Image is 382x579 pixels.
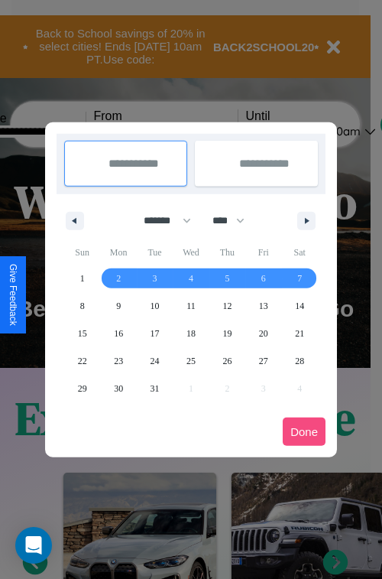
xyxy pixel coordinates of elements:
span: 12 [222,292,231,320]
button: 26 [209,347,245,375]
span: 1 [80,265,85,292]
span: 28 [295,347,304,375]
span: 13 [259,292,268,320]
button: 18 [173,320,209,347]
button: 17 [137,320,173,347]
button: 15 [64,320,100,347]
span: 10 [151,292,160,320]
span: 6 [261,265,266,292]
span: 30 [114,375,123,402]
button: 3 [137,265,173,292]
button: 8 [64,292,100,320]
button: 12 [209,292,245,320]
span: Fri [245,240,281,265]
button: 30 [100,375,136,402]
button: 11 [173,292,209,320]
button: 27 [245,347,281,375]
span: 8 [80,292,85,320]
div: Give Feedback [8,264,18,326]
span: 17 [151,320,160,347]
span: 23 [114,347,123,375]
button: 2 [100,265,136,292]
span: 18 [186,320,196,347]
button: 13 [245,292,281,320]
span: 3 [153,265,157,292]
button: 14 [282,292,318,320]
button: 19 [209,320,245,347]
span: 26 [222,347,231,375]
span: 11 [186,292,196,320]
span: 22 [78,347,87,375]
button: 28 [282,347,318,375]
button: 31 [137,375,173,402]
button: 5 [209,265,245,292]
button: 22 [64,347,100,375]
span: 25 [186,347,196,375]
button: 21 [282,320,318,347]
span: 5 [225,265,229,292]
button: 1 [64,265,100,292]
div: Open Intercom Messenger [15,527,52,564]
span: Sun [64,240,100,265]
button: 6 [245,265,281,292]
span: 7 [297,265,302,292]
button: 24 [137,347,173,375]
button: 29 [64,375,100,402]
span: Wed [173,240,209,265]
span: Sat [282,240,318,265]
span: 4 [189,265,193,292]
button: 9 [100,292,136,320]
button: 4 [173,265,209,292]
span: 16 [114,320,123,347]
span: 14 [295,292,304,320]
span: 24 [151,347,160,375]
button: 7 [282,265,318,292]
button: 20 [245,320,281,347]
span: 19 [222,320,231,347]
span: 21 [295,320,304,347]
span: 20 [259,320,268,347]
span: Mon [100,240,136,265]
button: Done [283,418,325,446]
span: 15 [78,320,87,347]
button: 25 [173,347,209,375]
span: 9 [116,292,121,320]
span: 2 [116,265,121,292]
span: 31 [151,375,160,402]
button: 10 [137,292,173,320]
span: 27 [259,347,268,375]
span: 29 [78,375,87,402]
button: 23 [100,347,136,375]
span: Thu [209,240,245,265]
button: 16 [100,320,136,347]
span: Tue [137,240,173,265]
